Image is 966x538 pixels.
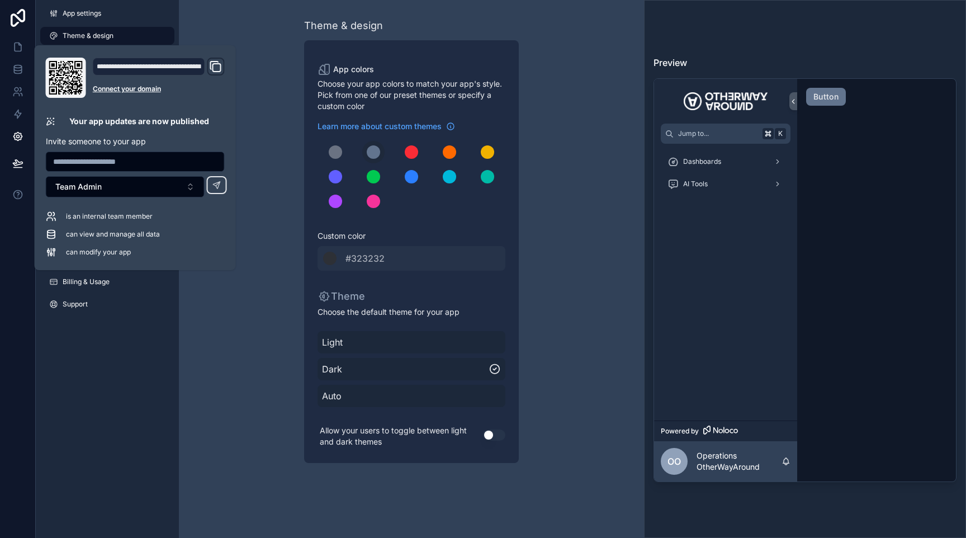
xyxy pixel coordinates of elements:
[661,174,790,194] a: AI Tools
[318,121,455,132] a: Learn more about custom themes
[93,58,225,98] div: Domain and Custom Link
[318,423,483,450] p: Allow your users to toggle between light and dark themes
[333,64,374,75] span: App colors
[318,121,442,132] span: Learn more about custom themes
[683,157,721,166] span: Dashboards
[776,129,785,138] span: K
[66,230,160,239] span: can view and manage all data
[661,152,790,172] a: Dashboards
[304,18,383,34] div: Theme & design
[806,88,846,106] button: Button
[322,389,501,403] span: Auto
[661,124,790,144] button: Jump to...K
[40,27,174,45] a: Theme & design
[40,273,174,291] a: Billing & Usage
[46,176,205,197] button: Select Button
[667,455,681,468] span: OO
[66,212,153,221] span: is an internal team member
[322,336,501,349] span: Light
[40,4,174,22] a: App settings
[55,181,102,192] span: Team Admin
[63,277,110,286] span: Billing & Usage
[654,421,797,441] a: Powered by
[697,450,782,473] p: Operations OtherWayAround
[63,9,101,18] span: App settings
[318,230,496,242] span: Custom color
[46,136,225,147] p: Invite someone to your app
[318,289,365,304] p: Theme
[318,78,505,112] span: Choose your app colors to match your app's style. Pick from one of our preset themes or specify a...
[63,31,113,40] span: Theme & design
[654,144,797,421] div: scrollable content
[318,306,505,318] span: Choose the default theme for your app
[40,295,174,313] a: Support
[66,248,131,257] span: can modify your app
[684,92,767,110] img: App logo
[69,116,209,127] p: Your app updates are now published
[63,300,88,309] span: Support
[661,427,699,436] span: Powered by
[322,362,489,376] span: Dark
[345,252,385,265] span: #323232
[678,129,758,138] span: Jump to...
[654,56,956,69] h3: Preview
[683,180,708,188] span: AI Tools
[93,84,225,93] a: Connect your domain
